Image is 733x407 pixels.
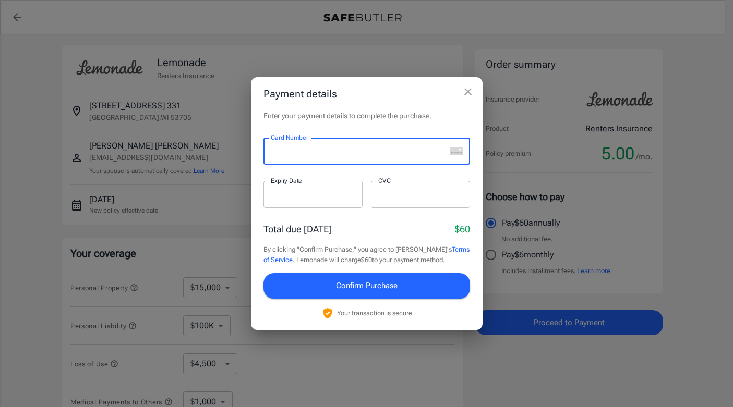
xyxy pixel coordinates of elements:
[337,308,412,318] p: Your transaction is secure
[271,133,308,142] label: Card Number
[263,244,470,265] p: By clicking "Confirm Purchase," you agree to [PERSON_NAME]'s . Lemonade will charge $60 to your p...
[455,222,470,236] p: $60
[263,245,470,264] a: Terms of Service
[271,190,355,200] iframe: Secure expiration date input frame
[263,222,332,236] p: Total due [DATE]
[263,110,470,121] p: Enter your payment details to complete the purchase.
[450,147,463,155] svg: unknown
[271,146,446,156] iframe: Secure card number input frame
[263,273,470,298] button: Confirm Purchase
[336,279,398,292] span: Confirm Purchase
[378,190,463,200] iframe: Secure CVC input frame
[378,176,391,185] label: CVC
[251,77,483,110] h2: Payment details
[458,81,478,102] button: close
[271,176,302,185] label: Expiry Date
